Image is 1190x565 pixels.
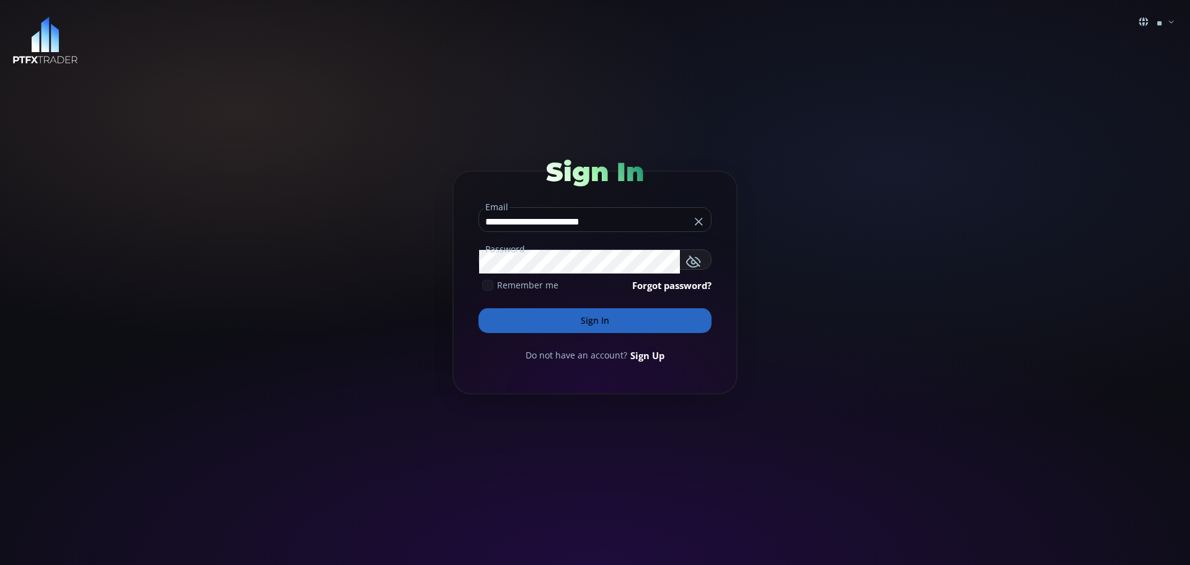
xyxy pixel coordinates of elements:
[632,278,712,292] a: Forgot password?
[497,278,558,291] span: Remember me
[478,308,712,333] button: Sign In
[478,349,712,362] div: Do not have an account?
[12,17,78,65] img: LOGO
[546,156,644,188] span: Sign In
[630,349,664,362] a: Sign Up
